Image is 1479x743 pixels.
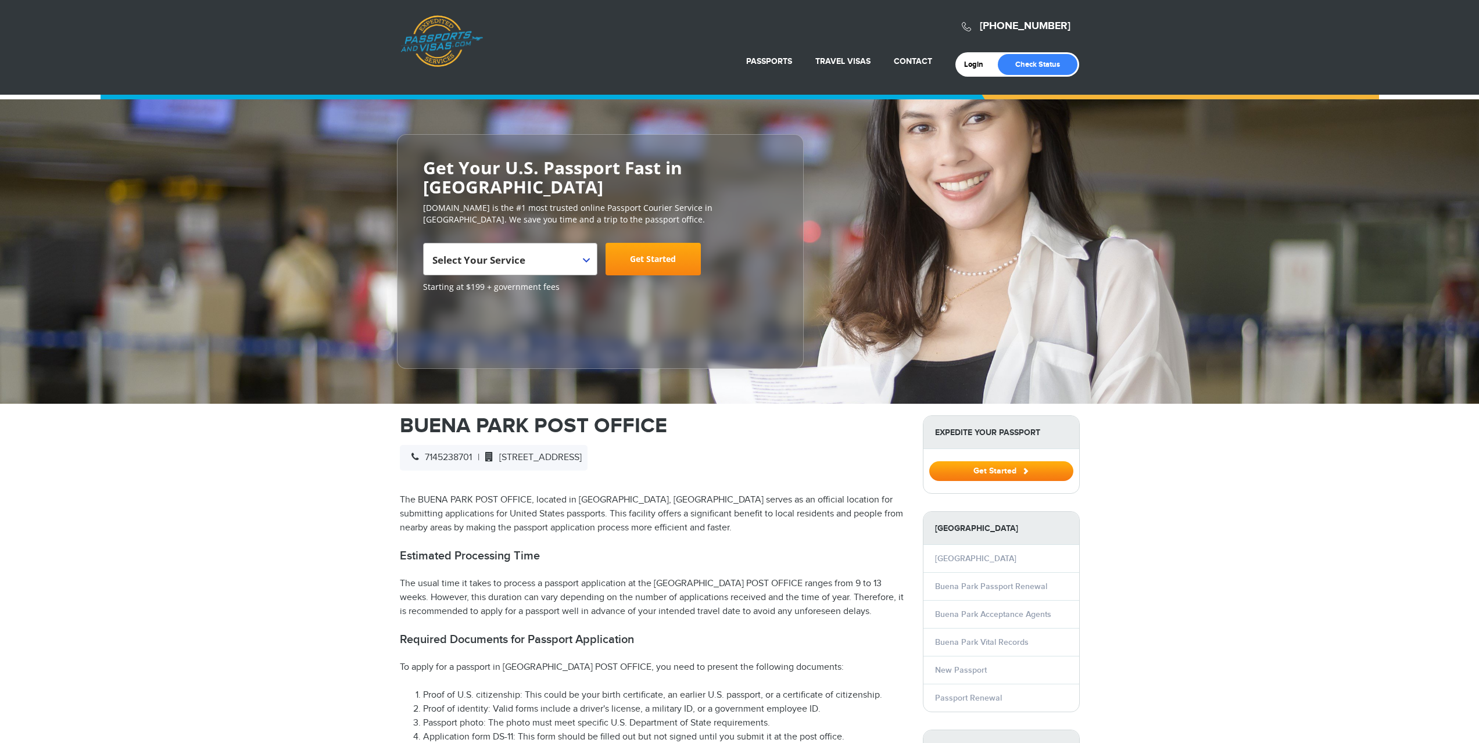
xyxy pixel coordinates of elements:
iframe: Customer reviews powered by Trustpilot [423,299,510,357]
div: | [400,445,588,471]
a: Passports & [DOMAIN_NAME] [400,15,483,67]
span: Select Your Service [432,247,585,280]
a: Buena Park Acceptance Agents [935,609,1051,619]
li: Proof of identity: Valid forms include a driver's license, a military ID, or a government employe... [423,702,905,716]
p: [DOMAIN_NAME] is the #1 most trusted online Passport Courier Service in [GEOGRAPHIC_DATA]. We sav... [423,202,778,225]
a: Buena Park Passport Renewal [935,582,1047,591]
p: To apply for a passport in [GEOGRAPHIC_DATA] POST OFFICE, you need to present the following docum... [400,661,905,674]
span: Starting at $199 + government fees [423,281,778,293]
span: Select Your Service [432,253,525,267]
strong: Expedite Your Passport [923,416,1079,449]
a: Contact [894,56,932,66]
h2: Required Documents for Passport Application [400,633,905,647]
a: Travel Visas [815,56,871,66]
a: [PHONE_NUMBER] [980,20,1070,33]
h1: BUENA PARK POST OFFICE [400,415,905,436]
a: Passport Renewal [935,693,1002,703]
a: Get Started [606,243,701,275]
h2: Estimated Processing Time [400,549,905,563]
a: [GEOGRAPHIC_DATA] [935,554,1016,563]
span: [STREET_ADDRESS] [479,452,582,463]
span: Select Your Service [423,243,597,275]
a: New Passport [935,665,987,675]
strong: [GEOGRAPHIC_DATA] [923,512,1079,545]
a: Buena Park Vital Records [935,637,1029,647]
a: Login [964,60,991,69]
li: Passport photo: The photo must meet specific U.S. Department of State requirements. [423,716,905,730]
a: Passports [746,56,792,66]
button: Get Started [929,461,1073,481]
li: Proof of U.S. citizenship: This could be your birth certificate, an earlier U.S. passport, or a c... [423,688,905,702]
p: The usual time it takes to process a passport application at the [GEOGRAPHIC_DATA] POST OFFICE ra... [400,577,905,619]
span: 7145238701 [406,452,472,463]
h2: Get Your U.S. Passport Fast in [GEOGRAPHIC_DATA] [423,158,778,196]
a: Get Started [929,466,1073,475]
a: Check Status [998,54,1077,75]
p: The BUENA PARK POST OFFICE, located in [GEOGRAPHIC_DATA], [GEOGRAPHIC_DATA] serves as an official... [400,493,905,535]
